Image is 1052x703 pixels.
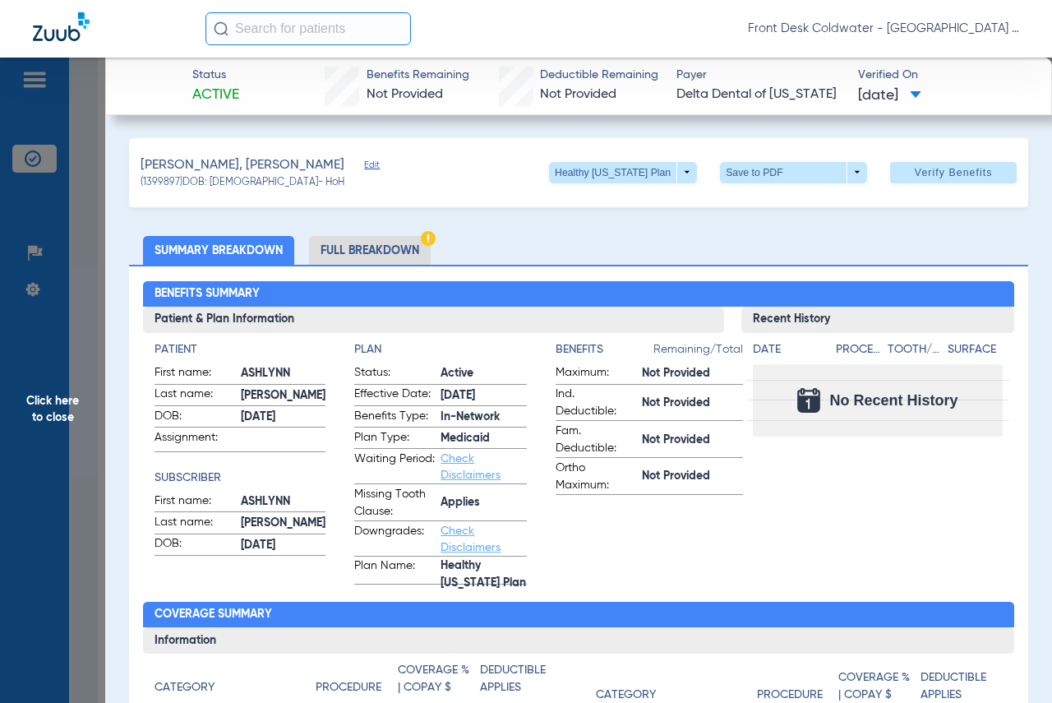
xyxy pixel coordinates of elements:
[720,162,867,183] button: Save to PDF
[480,662,553,696] h4: Deductible Applies
[367,67,469,84] span: Benefits Remaining
[364,160,379,175] span: Edit
[480,662,562,702] app-breakdown-title: Deductible Applies
[676,67,843,84] span: Payer
[354,341,527,358] h4: Plan
[890,162,1017,183] button: Verify Benefits
[155,535,235,555] span: DOB:
[540,88,616,101] span: Not Provided
[155,408,235,428] span: DOB:
[354,386,435,405] span: Effective Date:
[143,236,294,265] li: Summary Breakdown
[398,662,480,702] app-breakdown-title: Coverage % | Copay $
[556,341,653,364] app-breakdown-title: Benefits
[155,493,235,512] span: First name:
[441,430,527,447] span: Medicaid
[753,341,822,358] h4: Date
[948,341,1002,358] h4: Surface
[915,166,993,179] span: Verify Benefits
[241,409,325,426] span: [DATE]
[948,341,1002,364] app-breakdown-title: Surface
[354,486,435,520] span: Missing Tooth Clause:
[141,155,344,176] span: [PERSON_NAME], [PERSON_NAME]
[143,602,1013,628] h2: Coverage Summary
[556,386,636,420] span: Ind. Deductible:
[241,537,325,554] span: [DATE]
[141,176,344,191] span: (1399897) DOB: [DEMOGRAPHIC_DATA] - HoH
[155,386,235,405] span: Last name:
[155,364,235,384] span: First name:
[241,365,325,382] span: ASHLYNN
[155,341,325,358] h4: Patient
[797,388,820,413] img: Calendar
[241,493,325,511] span: ASHLYNN
[155,469,325,487] h4: Subscriber
[354,451,435,483] span: Waiting Period:
[441,494,527,511] span: Applies
[155,429,235,451] span: Assignment:
[441,387,527,405] span: [DATE]
[836,341,882,364] app-breakdown-title: Procedure
[676,85,843,105] span: Delta Dental of [US_STATE]
[741,307,1014,333] h3: Recent History
[888,341,942,364] app-breakdown-title: Tooth/Quad
[642,365,743,382] span: Not Provided
[858,67,1025,84] span: Verified On
[830,392,958,409] span: No Recent History
[143,627,1013,654] h3: Information
[836,341,882,358] h4: Procedure
[549,162,697,183] button: Healthy [US_STATE] Plan
[241,515,325,532] span: [PERSON_NAME]
[155,662,316,702] app-breakdown-title: Category
[441,365,527,382] span: Active
[441,409,527,426] span: In-Network
[653,341,743,364] span: Remaining/Total
[354,557,435,584] span: Plan Name:
[309,236,431,265] li: Full Breakdown
[155,514,235,534] span: Last name:
[642,432,743,449] span: Not Provided
[354,408,435,428] span: Benefits Type:
[192,67,239,84] span: Status
[888,341,942,358] h4: Tooth/Quad
[858,86,921,106] span: [DATE]
[642,468,743,485] span: Not Provided
[354,523,435,556] span: Downgrades:
[155,679,215,696] h4: Category
[33,12,90,41] img: Zuub Logo
[753,341,822,364] app-breakdown-title: Date
[214,21,228,36] img: Search Icon
[354,364,435,384] span: Status:
[540,67,658,84] span: Deductible Remaining
[143,307,723,333] h3: Patient & Plan Information
[642,395,743,412] span: Not Provided
[441,525,501,553] a: Check Disclaimers
[398,662,471,696] h4: Coverage % | Copay $
[556,460,636,494] span: Ortho Maximum:
[367,88,443,101] span: Not Provided
[205,12,411,45] input: Search for patients
[970,624,1052,703] iframe: Chat Widget
[143,281,1013,308] h2: Benefits Summary
[748,21,1019,37] span: Front Desk Coldwater - [GEOGRAPHIC_DATA] | My Community Dental Centers
[316,662,398,702] app-breakdown-title: Procedure
[441,453,501,481] a: Check Disclaimers
[354,429,435,449] span: Plan Type:
[556,423,636,457] span: Fam. Deductible:
[421,231,436,246] img: Hazard
[556,341,653,358] h4: Benefits
[192,85,239,105] span: Active
[441,567,527,584] span: Healthy [US_STATE] Plan
[316,679,381,696] h4: Procedure
[556,364,636,384] span: Maximum:
[241,387,325,405] span: [PERSON_NAME]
